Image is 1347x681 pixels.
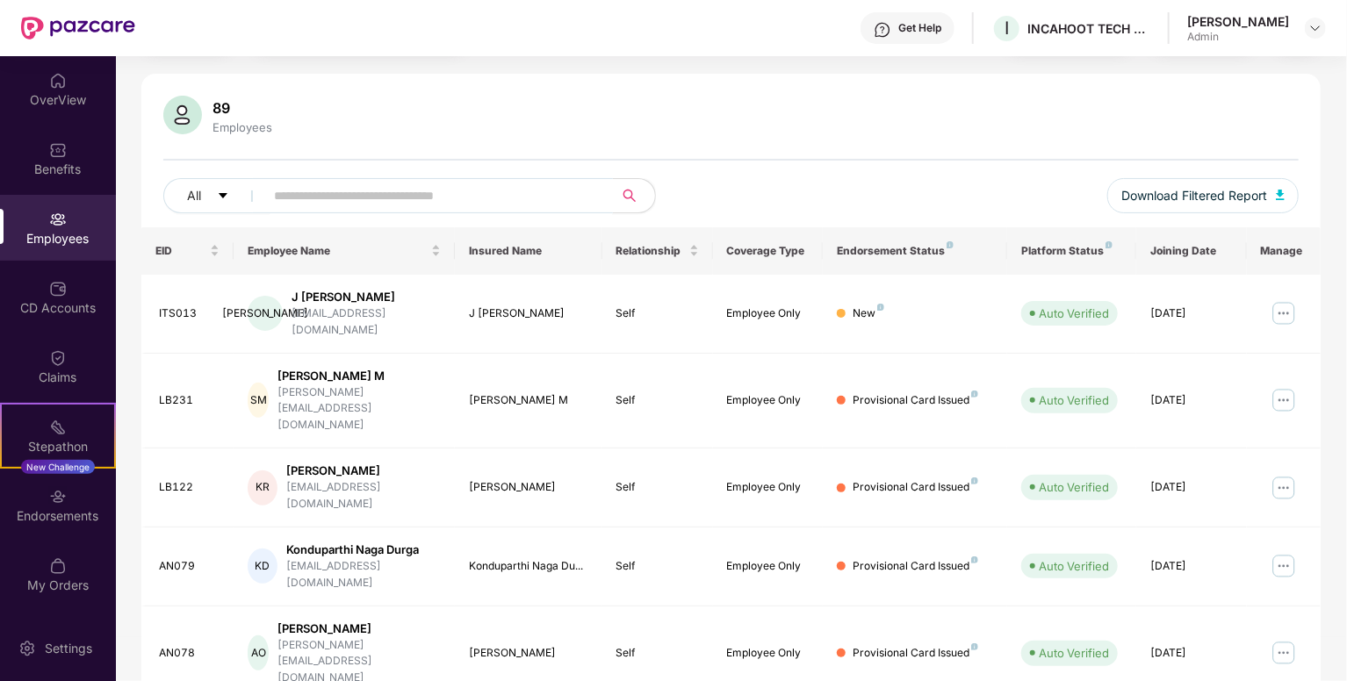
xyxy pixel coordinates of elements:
[1276,190,1285,200] img: svg+xml;base64,PHN2ZyB4bWxucz0iaHR0cDovL3d3dy53My5vcmcvMjAwMC9zdmciIHhtbG5zOnhsaW5rPSJodHRwOi8vd3...
[49,419,67,436] img: svg+xml;base64,PHN2ZyB4bWxucz0iaHR0cDovL3d3dy53My5vcmcvMjAwMC9zdmciIHdpZHRoPSIyMSIgaGVpZ2h0PSIyMC...
[469,479,588,496] div: [PERSON_NAME]
[49,280,67,297] img: svg+xml;base64,PHN2ZyBpZD0iQ0RfQWNjb3VudHMiIGRhdGEtbmFtZT0iQ0QgQWNjb3VudHMiIHhtbG5zPSJodHRwOi8vd3...
[1136,227,1247,275] th: Joining Date
[163,96,202,134] img: svg+xml;base64,PHN2ZyB4bWxucz0iaHR0cDovL3d3dy53My5vcmcvMjAwMC9zdmciIHhtbG5zOnhsaW5rPSJodHRwOi8vd3...
[1187,13,1289,30] div: [PERSON_NAME]
[1106,241,1113,248] img: svg+xml;base64,PHN2ZyB4bWxucz0iaHR0cDovL3d3dy53My5vcmcvMjAwMC9zdmciIHdpZHRoPSI4IiBoZWlnaHQ9IjgiIH...
[947,241,954,248] img: svg+xml;base64,PHN2ZyB4bWxucz0iaHR0cDovL3d3dy53My5vcmcvMjAwMC9zdmciIHdpZHRoPSI4IiBoZWlnaHQ9IjgiIH...
[1308,21,1322,35] img: svg+xml;base64,PHN2ZyBpZD0iRHJvcGRvd24tMzJ4MzIiIHhtbG5zPSJodHRwOi8vd3d3LnczLm9yZy8yMDAwL3N2ZyIgd2...
[616,392,699,409] div: Self
[727,479,810,496] div: Employee Only
[277,620,441,637] div: [PERSON_NAME]
[292,305,441,339] div: [EMAIL_ADDRESS][DOMAIN_NAME]
[217,190,229,204] span: caret-down
[616,645,699,662] div: Self
[1270,552,1298,580] img: manageButton
[469,392,588,409] div: [PERSON_NAME] M
[163,178,270,213] button: Allcaret-down
[727,645,810,662] div: Employee Only
[248,383,269,418] div: SM
[971,556,978,563] img: svg+xml;base64,PHN2ZyB4bWxucz0iaHR0cDovL3d3dy53My5vcmcvMjAwMC9zdmciIHdpZHRoPSI4IiBoZWlnaHQ9IjgiIH...
[1150,479,1233,496] div: [DATE]
[727,392,810,409] div: Employee Only
[1150,392,1233,409] div: [DATE]
[2,438,114,455] div: Stepathon
[141,227,234,275] th: EID
[286,558,441,591] div: [EMAIL_ADDRESS][DOMAIN_NAME]
[853,558,978,575] div: Provisional Card Issued
[616,305,699,322] div: Self
[49,211,67,228] img: svg+xml;base64,PHN2ZyBpZD0iRW1wbG95ZWVzIiB4bWxucz0iaHR0cDovL3d3dy53My5vcmcvMjAwMC9zdmciIHdpZHRoPS...
[248,548,277,584] div: KD
[1270,639,1298,667] img: manageButton
[877,304,884,311] img: svg+xml;base64,PHN2ZyB4bWxucz0iaHR0cDovL3d3dy53My5vcmcvMjAwMC9zdmciIHdpZHRoPSI4IiBoZWlnaHQ9IjgiIH...
[971,643,978,650] img: svg+xml;base64,PHN2ZyB4bWxucz0iaHR0cDovL3d3dy53My5vcmcvMjAwMC9zdmciIHdpZHRoPSI4IiBoZWlnaHQ9IjgiIH...
[209,99,276,117] div: 89
[455,227,602,275] th: Insured Name
[292,289,441,305] div: J [PERSON_NAME]
[612,178,656,213] button: search
[40,640,97,657] div: Settings
[248,296,283,331] div: [PERSON_NAME]
[837,244,993,258] div: Endorsement Status
[159,645,220,662] div: AN078
[1121,186,1267,205] span: Download Filtered Report
[616,479,699,496] div: Self
[1039,391,1109,409] div: Auto Verified
[1247,227,1321,275] th: Manage
[853,479,978,496] div: Provisional Card Issued
[853,645,978,662] div: Provisional Card Issued
[159,558,220,575] div: AN079
[971,477,978,484] img: svg+xml;base64,PHN2ZyB4bWxucz0iaHR0cDovL3d3dy53My5vcmcvMjAwMC9zdmciIHdpZHRoPSI4IiBoZWlnaHQ9IjgiIH...
[616,244,686,258] span: Relationship
[1270,299,1298,327] img: manageButton
[21,17,135,39] img: New Pazcare Logo
[469,305,588,322] div: J [PERSON_NAME]
[853,392,978,409] div: Provisional Card Issued
[616,558,699,575] div: Self
[49,488,67,505] img: svg+xml;base64,PHN2ZyBpZD0iRW5kb3JzZW1lbnRzIiB4bWxucz0iaHR0cDovL3d3dy53My5vcmcvMjAwMC9zdmciIHdpZH...
[159,305,220,322] div: ITS013
[612,189,646,203] span: search
[1027,20,1150,37] div: INCAHOOT TECH SERVICES PRIVATE LIMITED
[853,305,884,322] div: New
[286,462,441,479] div: [PERSON_NAME]
[1187,30,1289,44] div: Admin
[1107,178,1299,213] button: Download Filtered Report
[248,244,428,258] span: Employee Name
[1150,305,1233,322] div: [DATE]
[1005,18,1009,39] span: I
[727,558,810,575] div: Employee Only
[49,141,67,159] img: svg+xml;base64,PHN2ZyBpZD0iQmVuZWZpdHMiIHhtbG5zPSJodHRwOi8vd3d3LnczLm9yZy8yMDAwL3N2ZyIgd2lkdGg9Ij...
[713,227,824,275] th: Coverage Type
[1270,386,1298,414] img: manageButton
[874,21,891,39] img: svg+xml;base64,PHN2ZyBpZD0iSGVscC0zMngzMiIgeG1sbnM9Imh0dHA6Ly93d3cudzMub3JnLzIwMDAvc3ZnIiB3aWR0aD...
[49,72,67,90] img: svg+xml;base64,PHN2ZyBpZD0iSG9tZSIgeG1sbnM9Imh0dHA6Ly93d3cudzMub3JnLzIwMDAvc3ZnIiB3aWR0aD0iMjAiIG...
[248,635,269,670] div: AO
[277,368,441,384] div: [PERSON_NAME] M
[971,391,978,398] img: svg+xml;base64,PHN2ZyB4bWxucz0iaHR0cDovL3d3dy53My5vcmcvMjAwMC9zdmciIHdpZHRoPSI4IiBoZWlnaHQ9IjgiIH...
[155,244,206,258] span: EID
[248,470,277,505] div: KR
[898,21,941,35] div: Get Help
[234,227,455,275] th: Employee Name
[286,479,441,513] div: [EMAIL_ADDRESS][DOMAIN_NAME]
[49,349,67,367] img: svg+xml;base64,PHN2ZyBpZD0iQ2xhaW0iIHhtbG5zPSJodHRwOi8vd3d3LnczLm9yZy8yMDAwL3N2ZyIgd2lkdGg9IjIwIi...
[18,640,36,657] img: svg+xml;base64,PHN2ZyBpZD0iU2V0dGluZy0yMHgyMCIgeG1sbnM9Imh0dHA6Ly93d3cudzMub3JnLzIwMDAvc3ZnIiB3aW...
[277,384,441,434] div: [PERSON_NAME][EMAIL_ADDRESS][DOMAIN_NAME]
[49,557,67,575] img: svg+xml;base64,PHN2ZyBpZD0iTXlfT3JkZXJzIiBkYXRhLW5hbWU9Ik15IE9yZGVycyIgeG1sbnM9Imh0dHA6Ly93d3cudz...
[187,186,201,205] span: All
[1039,644,1109,662] div: Auto Verified
[602,227,713,275] th: Relationship
[1150,558,1233,575] div: [DATE]
[727,305,810,322] div: Employee Only
[159,392,220,409] div: LB231
[469,558,588,575] div: Konduparthi Naga Du...
[469,645,588,662] div: [PERSON_NAME]
[1270,474,1298,502] img: manageButton
[21,460,95,474] div: New Challenge
[286,541,441,558] div: Konduparthi Naga Durga
[1039,478,1109,496] div: Auto Verified
[209,120,276,134] div: Employees
[1039,557,1109,575] div: Auto Verified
